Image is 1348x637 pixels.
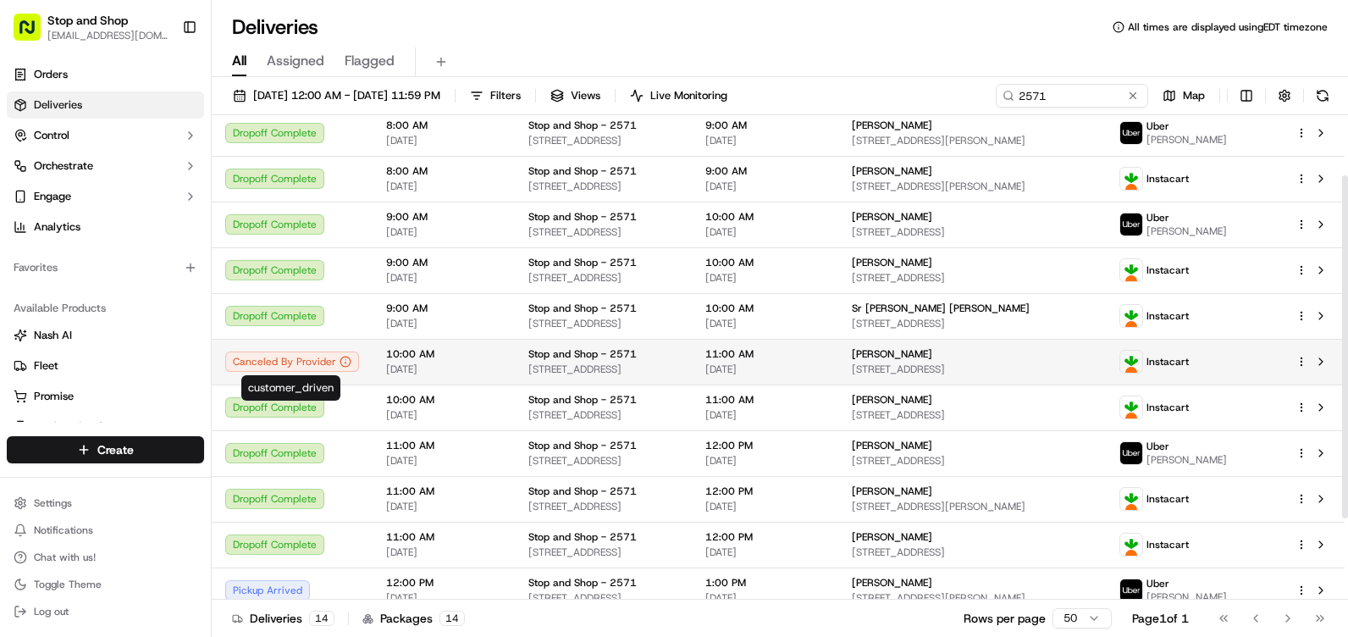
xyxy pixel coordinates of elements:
span: 11:00 AM [386,439,501,452]
p: Welcome 👋 [17,68,308,95]
div: Packages [362,610,465,627]
span: 10:00 AM [386,347,501,361]
span: [PERSON_NAME] [1146,224,1227,238]
span: 8:00 AM [386,164,501,178]
span: [DATE] [386,134,501,147]
span: 12:00 PM [705,485,825,498]
span: 9:00 AM [386,210,501,224]
span: Stop and Shop - 2571 [528,210,637,224]
span: Instacart [1146,309,1189,323]
span: Instacart [1146,538,1189,551]
span: [STREET_ADDRESS] [528,225,678,239]
span: 11:00 AM [705,393,825,407]
span: Sr [PERSON_NAME] [PERSON_NAME] [852,302,1030,315]
span: Assigned [267,51,324,71]
span: Stop and Shop - 2571 [528,393,637,407]
div: Available Products [7,295,204,322]
img: profile_instacart_ahold_partner.png [1120,259,1142,281]
span: [PERSON_NAME] [852,256,932,269]
span: [PERSON_NAME] [852,164,932,178]
span: Map [1183,88,1205,103]
span: [DATE] 12:00 AM - [DATE] 11:59 PM [253,88,440,103]
span: Filters [490,88,521,103]
span: [STREET_ADDRESS] [852,408,1092,422]
div: 14 [439,611,465,626]
span: [DATE] [386,408,501,422]
span: [STREET_ADDRESS] [852,546,1092,559]
img: profile_instacart_ahold_partner.png [1120,396,1142,418]
button: Toggle Theme [7,573,204,596]
span: All [232,51,246,71]
div: 💻 [143,247,157,261]
span: [DATE] [705,225,825,239]
span: [DATE] [386,180,501,193]
button: Product Catalog [7,413,204,440]
div: Canceled By Provider [225,352,359,372]
span: Live Monitoring [650,88,727,103]
img: Nash [17,17,51,51]
span: Flagged [345,51,395,71]
span: [STREET_ADDRESS][PERSON_NAME] [852,180,1092,193]
span: 12:00 PM [705,530,825,544]
span: [DATE] [705,408,825,422]
span: 9:00 AM [386,302,501,315]
a: Product Catalog [14,419,197,435]
span: Stop and Shop - 2571 [528,530,637,544]
img: profile_instacart_ahold_partner.png [1120,351,1142,373]
a: Powered byPylon [119,286,205,300]
input: Type to search [996,84,1148,108]
span: [STREET_ADDRESS][PERSON_NAME] [852,134,1092,147]
span: Instacart [1146,355,1189,368]
img: profile_instacart_ahold_partner.png [1120,305,1142,327]
button: Stop and Shop[EMAIL_ADDRESS][DOMAIN_NAME] [7,7,175,47]
span: Stop and Shop - 2571 [528,576,637,590]
div: Favorites [7,254,204,281]
span: All times are displayed using EDT timezone [1128,20,1328,34]
span: [DATE] [705,454,825,468]
button: Settings [7,491,204,515]
span: [STREET_ADDRESS] [528,134,678,147]
span: Knowledge Base [34,246,130,263]
span: Stop and Shop - 2571 [528,119,637,132]
span: Stop and Shop - 2571 [528,485,637,498]
button: Nash AI [7,322,204,349]
span: 11:00 AM [386,485,501,498]
img: profile_uber_ahold_partner.png [1120,213,1142,235]
span: [DATE] [386,317,501,330]
button: Filters [462,84,528,108]
span: Instacart [1146,263,1189,277]
span: Product Catalog [34,419,115,435]
span: Stop and Shop - 2571 [528,439,637,452]
p: Rows per page [964,610,1046,627]
button: Promise [7,383,204,410]
span: [PERSON_NAME] [1146,453,1227,467]
span: 10:00 AM [386,393,501,407]
span: [STREET_ADDRESS] [852,225,1092,239]
a: 📗Knowledge Base [10,239,136,269]
button: Notifications [7,518,204,542]
button: Chat with us! [7,546,204,569]
span: 9:00 AM [705,119,825,132]
span: Instacart [1146,401,1189,414]
span: 10:00 AM [705,210,825,224]
span: [STREET_ADDRESS] [528,546,678,559]
button: Orchestrate [7,152,204,180]
span: [PERSON_NAME] [852,393,932,407]
span: 8:00 AM [386,119,501,132]
span: [STREET_ADDRESS] [528,363,678,376]
span: [PERSON_NAME] [852,530,932,544]
span: [DATE] [705,317,825,330]
span: Uber [1146,577,1169,590]
span: [DATE] [705,180,825,193]
img: 1736555255976-a54dd68f-1ca7-489b-9aae-adbdc363a1c4 [17,162,47,192]
span: [STREET_ADDRESS] [852,317,1092,330]
span: [DATE] [705,500,825,513]
span: [PERSON_NAME] [852,485,932,498]
span: Stop and Shop [47,12,128,29]
span: [DATE] [705,271,825,285]
a: Analytics [7,213,204,241]
span: Chat with us! [34,551,96,564]
span: [STREET_ADDRESS] [852,454,1092,468]
span: Fleet [34,358,58,374]
span: [DATE] [386,271,501,285]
